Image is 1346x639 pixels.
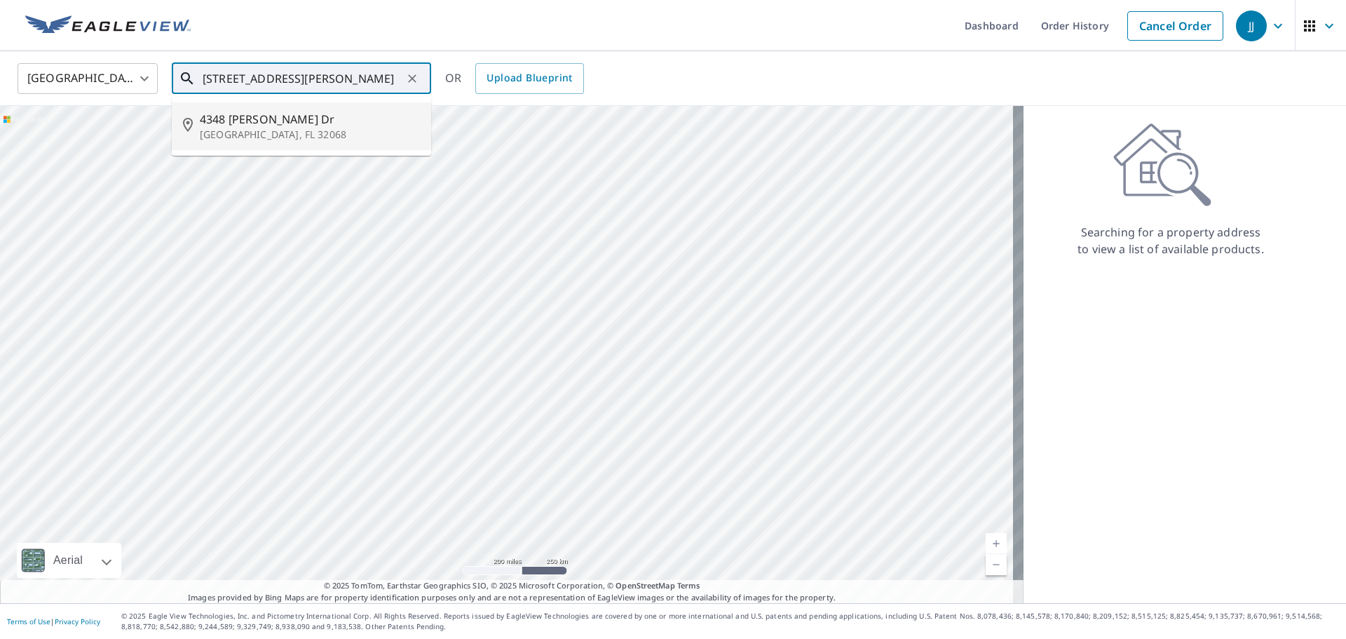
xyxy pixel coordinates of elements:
[25,15,191,36] img: EV Logo
[200,111,420,128] span: 4348 [PERSON_NAME] Dr
[986,554,1007,575] a: Current Level 5, Zoom Out
[203,59,402,98] input: Search by address or latitude-longitude
[677,580,700,591] a: Terms
[1077,224,1265,257] p: Searching for a property address to view a list of available products.
[1127,11,1223,41] a: Cancel Order
[200,128,420,142] p: [GEOGRAPHIC_DATA], FL 32068
[7,617,50,626] a: Terms of Use
[402,69,422,88] button: Clear
[1236,11,1267,41] div: JJ
[445,63,584,94] div: OR
[17,543,121,578] div: Aerial
[18,59,158,98] div: [GEOGRAPHIC_DATA]
[55,617,100,626] a: Privacy Policy
[475,63,583,94] a: Upload Blueprint
[487,69,572,87] span: Upload Blueprint
[121,611,1339,632] p: © 2025 Eagle View Technologies, Inc. and Pictometry International Corp. All Rights Reserved. Repo...
[324,580,700,592] span: © 2025 TomTom, Earthstar Geographics SIO, © 2025 Microsoft Corporation, ©
[616,580,674,591] a: OpenStreetMap
[7,617,100,626] p: |
[986,533,1007,554] a: Current Level 5, Zoom In
[49,543,87,578] div: Aerial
